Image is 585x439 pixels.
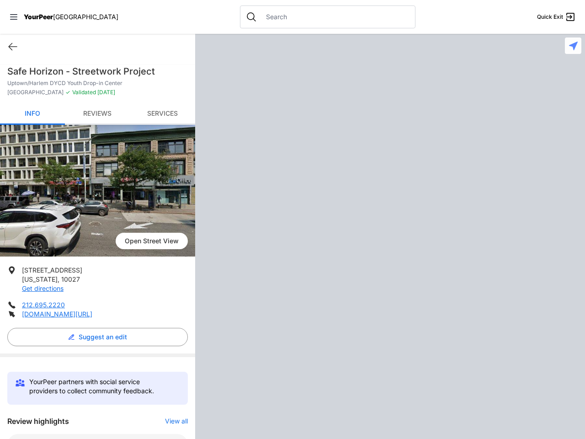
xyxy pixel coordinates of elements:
h1: Safe Horizon - Streetwork Project [7,65,188,78]
span: Open Street View [116,233,188,249]
span: Validated [72,89,96,96]
span: [GEOGRAPHIC_DATA] [7,89,64,96]
span: Suggest an edit [79,332,127,342]
a: Reviews [65,103,130,125]
a: [DOMAIN_NAME][URL] [22,310,92,318]
a: Services [130,103,195,125]
span: [US_STATE] [22,275,58,283]
a: YourPeer[GEOGRAPHIC_DATA] [24,14,118,20]
span: Quick Exit [537,13,563,21]
a: 212.695.2220 [22,301,65,309]
p: Uptown/Harlem DYCD Youth Drop-in Center [7,80,188,87]
button: View all [165,417,188,426]
p: YourPeer partners with social service providers to collect community feedback. [29,377,170,396]
a: Get directions [22,284,64,292]
h3: Review highlights [7,416,69,427]
span: ✓ [65,89,70,96]
button: Suggest an edit [7,328,188,346]
span: [GEOGRAPHIC_DATA] [53,13,118,21]
span: [DATE] [96,89,115,96]
span: [STREET_ADDRESS] [22,266,82,274]
span: 10027 [61,275,80,283]
input: Search [261,12,409,21]
span: , [58,275,59,283]
a: Quick Exit [537,11,576,22]
span: YourPeer [24,13,53,21]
